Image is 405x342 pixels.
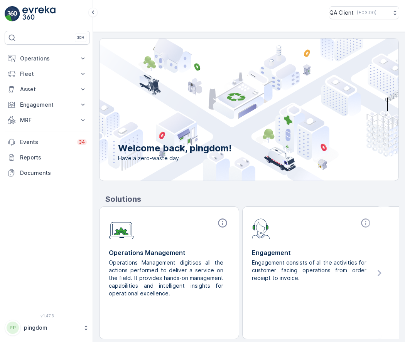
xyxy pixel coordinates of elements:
[20,101,74,109] p: Engagement
[5,134,90,150] a: Events34
[5,313,90,318] span: v 1.47.3
[5,51,90,66] button: Operations
[252,218,270,239] img: module-icon
[20,55,74,62] p: Operations
[357,10,376,16] p: ( +03:00 )
[22,6,56,22] img: logo_light-DOdMpM7g.png
[5,97,90,112] button: Engagement
[252,259,366,282] p: Engagement consists of all the activities for customer facing operations from order receipt to in...
[5,6,20,22] img: logo
[20,70,74,78] p: Fleet
[252,248,373,257] p: Engagement
[5,66,90,82] button: Fleet
[20,154,87,161] p: Reports
[5,82,90,97] button: Asset
[109,218,134,240] img: module-icon
[5,165,90,181] a: Documents
[20,85,74,93] p: Asset
[20,116,74,124] p: MRF
[65,39,398,181] img: city illustration
[109,248,229,257] p: Operations Management
[5,320,90,336] button: PPpingdom
[79,139,85,145] p: 34
[105,193,399,205] p: Solutions
[20,138,73,146] p: Events
[118,154,232,162] span: Have a zero-waste day
[7,322,19,334] div: PP
[329,6,399,19] button: QA Client(+03:00)
[24,324,79,332] p: pingdom
[329,9,354,17] p: QA Client
[118,142,232,154] p: Welcome back, pingdom!
[5,150,90,165] a: Reports
[20,169,87,177] p: Documents
[77,35,84,41] p: ⌘B
[109,259,223,297] p: Operations Management digitises all the actions performed to deliver a service on the field. It p...
[5,112,90,128] button: MRF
